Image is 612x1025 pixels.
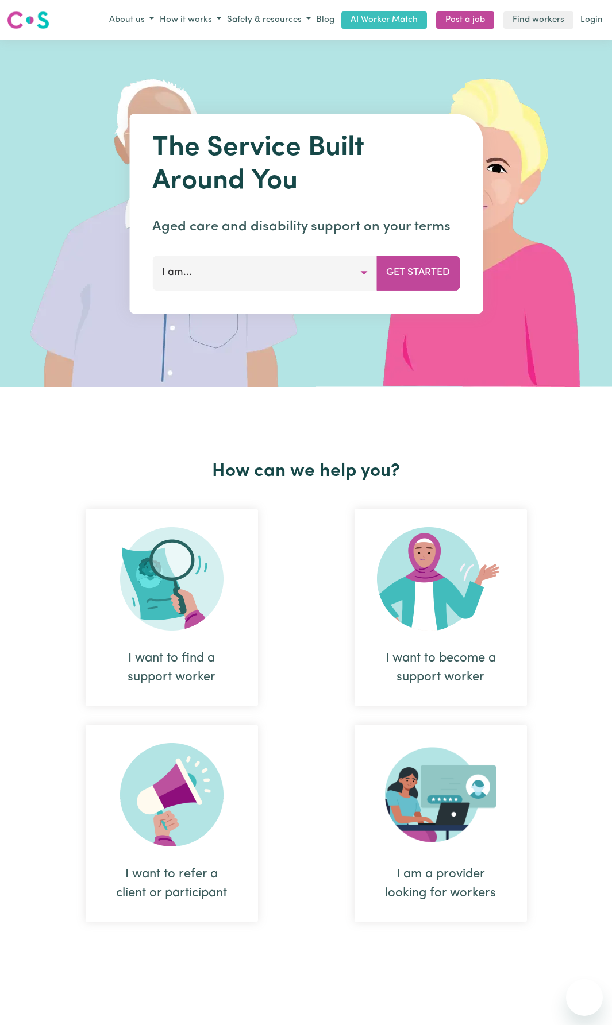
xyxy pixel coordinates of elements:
img: Refer [120,743,224,846]
div: I want to become a support worker [382,649,499,687]
a: Careseekers logo [7,7,49,33]
img: Become Worker [377,527,505,631]
div: I want to find a support worker [113,649,230,687]
a: Login [578,11,605,29]
p: Aged care and disability support on your terms [152,216,460,237]
div: I want to refer a client or participant [86,725,258,922]
div: I want to become a support worker [355,509,527,706]
iframe: Button to launch messaging window [566,979,603,1016]
a: AI Worker Match [341,11,427,29]
h1: The Service Built Around You [152,132,460,198]
div: I want to find a support worker [86,509,258,706]
img: Provider [385,743,496,846]
a: Find workers [503,11,573,29]
button: Safety & resources [224,11,314,30]
a: Blog [314,11,337,29]
h2: How can we help you? [37,461,575,482]
div: I am a provider looking for workers [382,865,499,903]
button: Get Started [376,256,460,290]
button: About us [106,11,157,30]
button: How it works [157,11,224,30]
div: I am a provider looking for workers [355,725,527,922]
button: I am... [152,256,377,290]
div: I want to refer a client or participant [113,865,230,903]
img: Careseekers logo [7,10,49,30]
a: Post a job [436,11,494,29]
img: Search [120,527,224,631]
